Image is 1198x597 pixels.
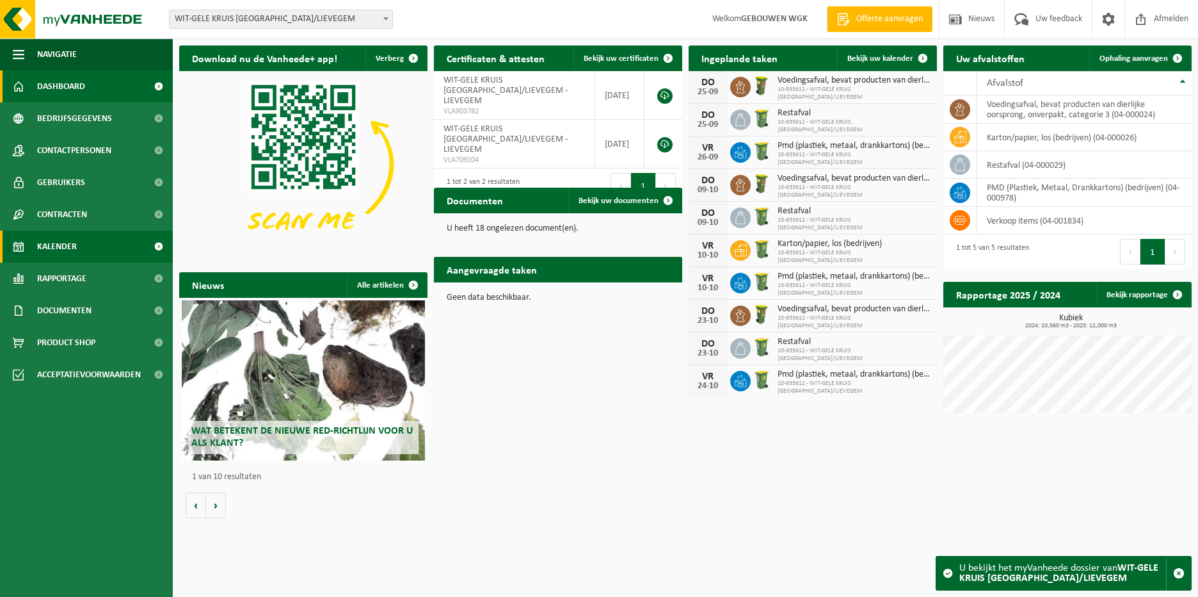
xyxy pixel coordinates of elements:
span: WIT-GELE KRUIS [GEOGRAPHIC_DATA]/LIEVEGEM - LIEVEGEM [443,76,568,106]
span: Restafval [778,108,930,119]
img: WB-0240-HPE-GN-51 [751,238,772,260]
td: karton/papier, los (bedrijven) (04-000026) [977,124,1192,151]
td: restafval (04-000029) [977,151,1192,179]
div: 24-10 [695,382,721,391]
a: Alle artikelen [347,272,426,298]
div: 25-09 [695,88,721,97]
span: WIT-GELE KRUIS OOST-VLAANDEREN/LIEVEGEM [170,10,392,28]
span: Afvalstof [987,78,1023,88]
span: Bekijk uw certificaten [584,54,659,63]
div: 23-10 [695,316,721,325]
img: WB-0060-HPE-GN-51 [751,304,772,325]
p: Geen data beschikbaar. [447,293,669,302]
div: 09-10 [695,218,721,227]
span: Voedingsafval, bevat producten van dierlijke oorsprong, onverpakt, categorie 3 [778,76,930,86]
a: Bekijk uw certificaten [573,45,681,71]
td: [DATE] [595,71,644,120]
span: 10-935612 - WIT-GELE KRUIS [GEOGRAPHIC_DATA]/LIEVEGEM [778,380,930,395]
div: 23-10 [695,349,721,358]
span: Offerte aanvragen [853,13,926,26]
span: Dashboard [37,70,85,102]
button: Next [656,173,676,199]
span: Gebruikers [37,167,85,199]
h2: Certificaten & attesten [434,45,557,70]
div: 26-09 [695,153,721,162]
div: DO [695,306,721,316]
span: WIT-GELE KRUIS [GEOGRAPHIC_DATA]/LIEVEGEM - LIEVEGEM [443,124,568,154]
span: Rapportage [37,263,86,295]
span: Acceptatievoorwaarden [37,359,141,391]
div: DO [695,339,721,349]
span: 10-935612 - WIT-GELE KRUIS [GEOGRAPHIC_DATA]/LIEVEGEM [778,184,930,199]
h2: Rapportage 2025 / 2024 [943,282,1073,307]
div: VR [695,143,721,153]
div: DO [695,176,721,186]
div: DO [695,78,721,88]
span: Product Shop [37,327,95,359]
h2: Aangevraagde taken [434,257,550,282]
p: 1 van 10 resultaten [192,473,421,482]
span: Restafval [778,337,930,347]
button: Verberg [365,45,426,71]
h2: Uw afvalstoffen [943,45,1037,70]
p: U heeft 18 ongelezen document(en). [447,224,669,233]
div: 25-09 [695,120,721,129]
div: 1 tot 5 van 5 resultaten [950,238,1029,266]
button: Vorige [186,493,206,518]
span: Pmd (plastiek, metaal, drankkartons) (bedrijven) [778,141,930,151]
span: Bekijk uw kalender [847,54,913,63]
div: 10-10 [695,251,721,260]
span: Contracten [37,199,87,231]
h2: Download nu de Vanheede+ app! [179,45,350,70]
a: Bekijk rapportage [1096,282,1190,307]
img: WB-0240-HPE-GN-51 [751,108,772,129]
td: [DATE] [595,120,644,168]
img: WB-0060-HPE-GN-51 [751,173,772,195]
span: 10-935612 - WIT-GELE KRUIS [GEOGRAPHIC_DATA]/LIEVEGEM [778,282,930,297]
div: DO [695,208,721,218]
span: 10-935612 - WIT-GELE KRUIS [GEOGRAPHIC_DATA]/LIEVEGEM [778,151,930,167]
span: Kalender [37,231,77,263]
span: Documenten [37,295,92,327]
span: VLA903782 [443,106,585,117]
h2: Documenten [434,188,516,213]
span: Pmd (plastiek, metaal, drankkartons) (bedrijven) [778,272,930,282]
div: DO [695,110,721,120]
strong: GEBOUWEN WGK [741,14,808,24]
td: voedingsafval, bevat producten van dierlijke oorsprong, onverpakt, categorie 3 (04-000024) [977,95,1192,124]
img: Download de VHEPlus App [179,71,427,258]
td: PMD (Plastiek, Metaal, Drankkartons) (bedrijven) (04-000978) [977,179,1192,207]
img: WB-0240-HPE-GN-51 [751,369,772,391]
a: Bekijk uw kalender [837,45,936,71]
div: 1 tot 2 van 2 resultaten [440,172,520,200]
div: VR [695,274,721,284]
span: Verberg [376,54,404,63]
span: 10-935612 - WIT-GELE KRUIS [GEOGRAPHIC_DATA]/LIEVEGEM [778,217,930,232]
div: 09-10 [695,186,721,195]
div: VR [695,372,721,382]
strong: WIT-GELE KRUIS [GEOGRAPHIC_DATA]/LIEVEGEM [959,563,1158,584]
span: Wat betekent de nieuwe RED-richtlijn voor u als klant? [191,426,413,448]
span: Restafval [778,206,930,217]
span: 2024: 10,560 m3 - 2025: 12,000 m3 [950,323,1192,329]
img: WB-0240-HPE-GN-51 [751,271,772,293]
button: Next [1165,239,1185,265]
span: Navigatie [37,38,77,70]
a: Bekijk uw documenten [568,188,681,213]
h2: Nieuws [179,272,237,297]
a: Offerte aanvragen [827,6,932,32]
button: Previous [611,173,631,199]
span: Ophaling aanvragen [1099,54,1168,63]
span: Bedrijfsgegevens [37,102,112,135]
span: 10-935612 - WIT-GELE KRUIS [GEOGRAPHIC_DATA]/LIEVEGEM [778,86,930,101]
button: 1 [631,173,656,199]
span: WIT-GELE KRUIS OOST-VLAANDEREN/LIEVEGEM [169,10,393,29]
a: Ophaling aanvragen [1089,45,1190,71]
div: U bekijkt het myVanheede dossier van [959,557,1166,590]
h2: Ingeplande taken [689,45,790,70]
img: WB-0240-HPE-GN-51 [751,140,772,162]
span: 10-935612 - WIT-GELE KRUIS [GEOGRAPHIC_DATA]/LIEVEGEM [778,249,930,265]
span: Bekijk uw documenten [579,197,659,205]
span: Voedingsafval, bevat producten van dierlijke oorsprong, onverpakt, categorie 3 [778,304,930,315]
span: Contactpersonen [37,135,111,167]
